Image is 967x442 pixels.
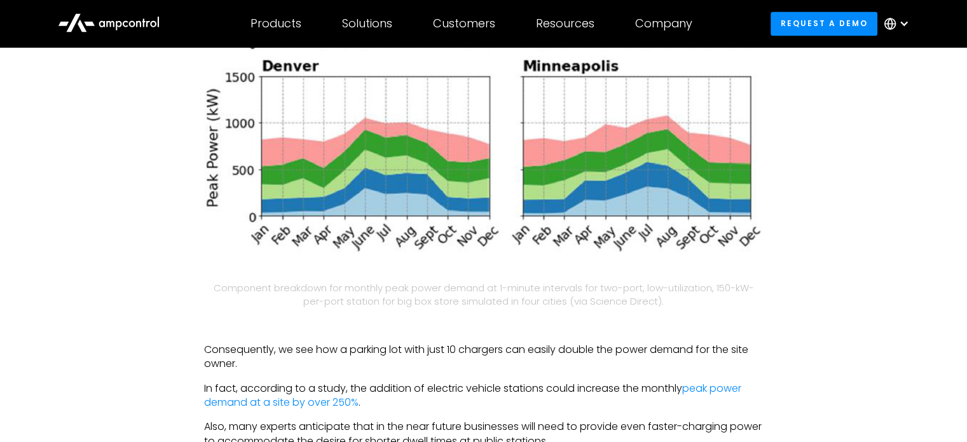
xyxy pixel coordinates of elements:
div: Company [635,17,692,31]
div: Customers [433,17,495,31]
p: In fact, according to a study, the addition of electric vehicle stations could increase the month... [204,381,763,410]
div: Resources [536,17,594,31]
div: Products [250,17,301,31]
p: Consequently, we see how a parking lot with just 10 chargers can easily double the power demand f... [204,342,763,371]
p: ‍ [204,317,763,331]
a: peak power demand at a site by over 250% [204,380,741,409]
div: Solutions [342,17,392,31]
a: Request a demo [771,11,877,35]
figcaption: Component breakdown for monthly peak power demand at 1-minute intervals for two-port, low-utiliza... [204,280,763,307]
